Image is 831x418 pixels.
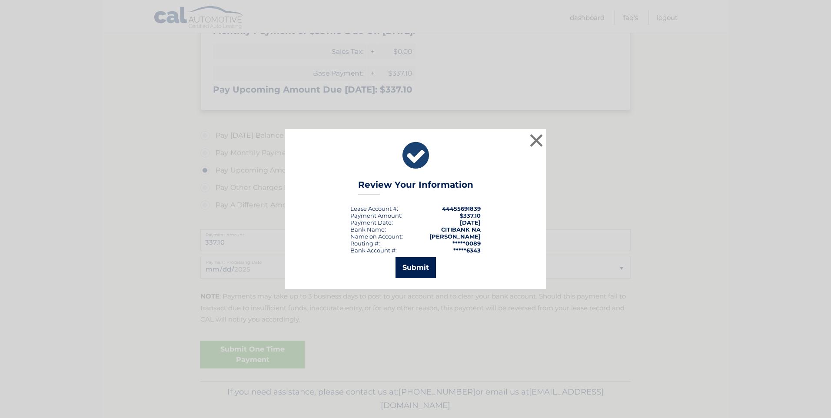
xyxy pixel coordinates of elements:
[441,226,481,233] strong: CITIBANK NA
[350,226,386,233] div: Bank Name:
[350,240,380,247] div: Routing #:
[350,212,402,219] div: Payment Amount:
[396,257,436,278] button: Submit
[460,212,481,219] span: $337.10
[350,219,392,226] span: Payment Date
[460,219,481,226] span: [DATE]
[350,247,397,254] div: Bank Account #:
[442,205,481,212] strong: 44455691839
[528,132,545,149] button: ×
[350,233,403,240] div: Name on Account:
[358,179,473,195] h3: Review Your Information
[350,205,398,212] div: Lease Account #:
[429,233,481,240] strong: [PERSON_NAME]
[350,219,393,226] div: :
